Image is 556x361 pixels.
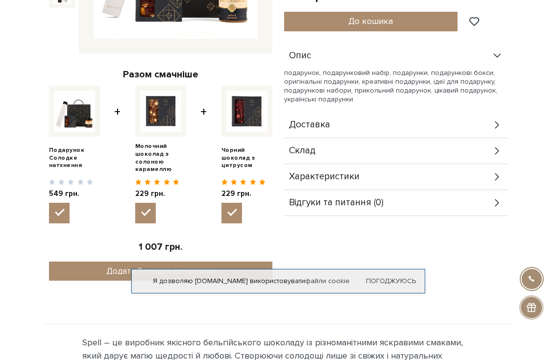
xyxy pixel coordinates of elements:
[348,16,393,26] span: До кошика
[135,143,186,173] a: Молочний шоколад з солоною карамеллю
[305,277,350,285] a: файли cookie
[289,198,384,207] span: Відгуки та питання (0)
[289,146,315,155] span: Склад
[135,189,180,199] span: 229 грн.
[289,51,311,60] span: Опис
[49,68,272,81] div: Разом смачніше
[226,91,267,132] img: Чорний шоколад з цитрусом
[289,120,330,129] span: Доставка
[49,262,272,281] button: Додати 3 товара до кошика
[366,277,416,286] a: Погоджуюсь
[49,146,100,169] a: Подарунок Солодке натхнення
[132,277,425,286] div: Я дозволяю [DOMAIN_NAME] використовувати
[54,91,95,132] img: Подарунок Солодке натхнення
[114,86,121,223] span: +
[221,146,272,169] a: Чорний шоколад з цитрусом
[200,86,207,223] span: +
[284,12,458,31] button: До кошика
[49,189,94,199] span: 549 грн.
[140,91,181,132] img: Молочний шоколад з солоною карамеллю
[139,241,182,253] span: 1 007 грн.
[289,172,360,181] span: Характеристики
[221,189,266,199] span: 229 грн.
[284,69,508,104] p: подарунок, подарунковий набір, подарунки, подарункові бокси, оригінальні подарунки, креативні под...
